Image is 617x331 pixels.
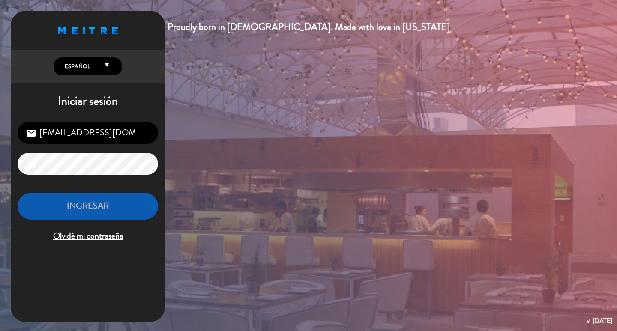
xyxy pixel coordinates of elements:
[26,159,36,169] i: lock
[63,62,90,71] span: Español
[18,193,158,220] button: INGRESAR
[587,315,613,327] div: v. [DATE]
[26,128,36,138] i: email
[18,229,158,243] span: Olvidé mi contraseña
[11,94,165,109] h1: Iniciar sesión
[18,122,158,144] input: Correo Electrónico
